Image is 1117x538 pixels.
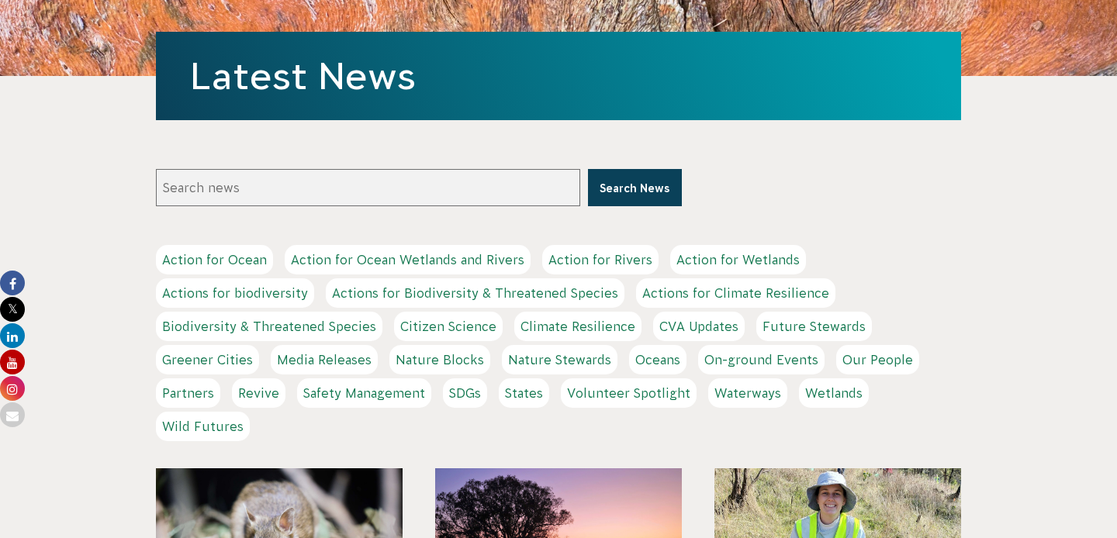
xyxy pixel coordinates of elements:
[156,412,250,441] a: Wild Futures
[232,378,285,408] a: Revive
[514,312,641,341] a: Climate Resilience
[190,55,416,97] a: Latest News
[156,245,273,274] a: Action for Ocean
[756,312,872,341] a: Future Stewards
[297,378,431,408] a: Safety Management
[629,345,686,374] a: Oceans
[836,345,919,374] a: Our People
[670,245,806,274] a: Action for Wetlands
[285,245,531,274] a: Action for Ocean Wetlands and Rivers
[156,345,259,374] a: Greener Cities
[588,169,682,206] button: Search News
[271,345,378,374] a: Media Releases
[561,378,697,408] a: Volunteer Spotlight
[389,345,490,374] a: Nature Blocks
[443,378,487,408] a: SDGs
[156,378,220,408] a: Partners
[499,378,549,408] a: States
[799,378,869,408] a: Wetlands
[653,312,745,341] a: CVA Updates
[326,278,624,308] a: Actions for Biodiversity & Threatened Species
[636,278,835,308] a: Actions for Climate Resilience
[502,345,617,374] a: Nature Stewards
[156,169,580,206] input: Search news
[394,312,503,341] a: Citizen Science
[698,345,825,374] a: On-ground Events
[156,278,314,308] a: Actions for biodiversity
[156,312,382,341] a: Biodiversity & Threatened Species
[542,245,659,274] a: Action for Rivers
[708,378,787,408] a: Waterways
